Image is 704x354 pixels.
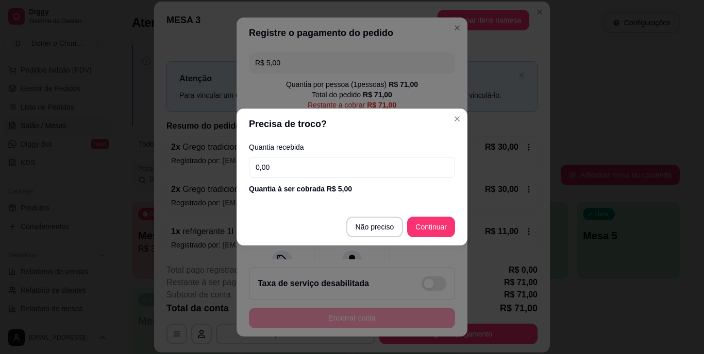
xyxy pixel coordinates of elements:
[407,217,455,237] button: Continuar
[249,144,455,151] label: Quantia recebida
[449,111,465,127] button: Close
[237,109,467,139] header: Precisa de troco?
[346,217,404,237] button: Não preciso
[249,184,455,194] div: Quantia à ser cobrada R$ 5,00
